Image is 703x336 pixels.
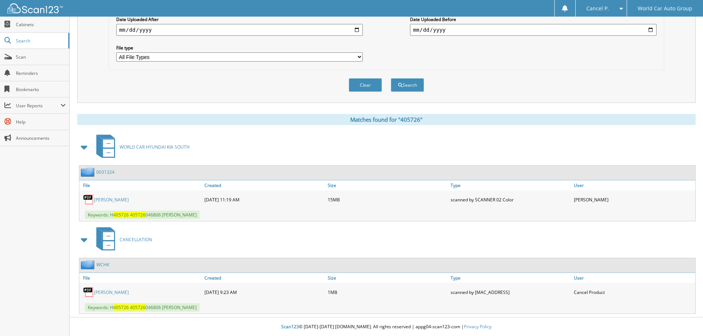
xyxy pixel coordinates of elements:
span: 405726 [113,304,129,311]
a: User [572,273,695,283]
a: CANCELLATION [92,225,152,254]
div: [DATE] 11:19 AM [203,192,326,207]
img: scan123-logo-white.svg [7,3,63,13]
span: Scan123 [281,323,299,330]
span: Announcements [16,135,66,141]
div: [DATE] 9:23 AM [203,285,326,299]
a: Privacy Policy [464,323,492,330]
span: Keywords: H 046806 [PERSON_NAME] [85,211,200,219]
button: Search [391,78,424,92]
a: Type [449,273,572,283]
div: 15MB [326,192,449,207]
img: PDF.png [83,194,94,205]
a: Size [326,273,449,283]
span: Scan [16,54,66,60]
span: 405726 [130,212,145,218]
span: World Car Auto Group [638,6,692,11]
img: PDF.png [83,287,94,298]
span: User Reports [16,103,61,109]
span: Search [16,38,65,44]
div: Cancel Product [572,285,695,299]
span: Help [16,119,66,125]
a: Size [326,180,449,190]
div: [PERSON_NAME] [572,192,695,207]
span: Reminders [16,70,66,76]
img: folder2.png [81,260,96,269]
a: WCHK [96,261,109,268]
span: CANCELLATION [120,236,152,243]
button: Clear [349,78,382,92]
a: WORLD CAR HYUNDAI KIA SOUTH [92,132,190,162]
a: File [79,180,203,190]
a: 0031324 [96,169,114,175]
span: Cancel P. [586,6,609,11]
a: [PERSON_NAME] [94,289,129,295]
a: File [79,273,203,283]
input: start [116,24,363,36]
label: Date Uploaded Before [410,16,657,22]
div: scanned by SCANNER 02 Color [449,192,572,207]
a: Type [449,180,572,190]
img: folder2.png [81,167,96,177]
span: 405726 [130,304,145,311]
span: Keywords: H 046806 [PERSON_NAME] [85,303,200,312]
label: File type [116,45,363,51]
div: 1MB [326,285,449,299]
a: User [572,180,695,190]
span: WORLD CAR HYUNDAI KIA SOUTH [120,144,190,150]
div: © [DATE]-[DATE] [DOMAIN_NAME]. All rights reserved | appg04-scan123-com | [70,318,703,336]
div: scanned by [MAC_ADDRESS] [449,285,572,299]
iframe: Chat Widget [666,301,703,336]
a: Created [203,273,326,283]
div: Matches found for "405726" [77,114,696,125]
a: Created [203,180,326,190]
span: 405726 [113,212,129,218]
span: Bookmarks [16,86,66,93]
label: Date Uploaded After [116,16,363,22]
span: Cabinets [16,21,66,28]
a: [PERSON_NAME] [94,197,129,203]
input: end [410,24,657,36]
